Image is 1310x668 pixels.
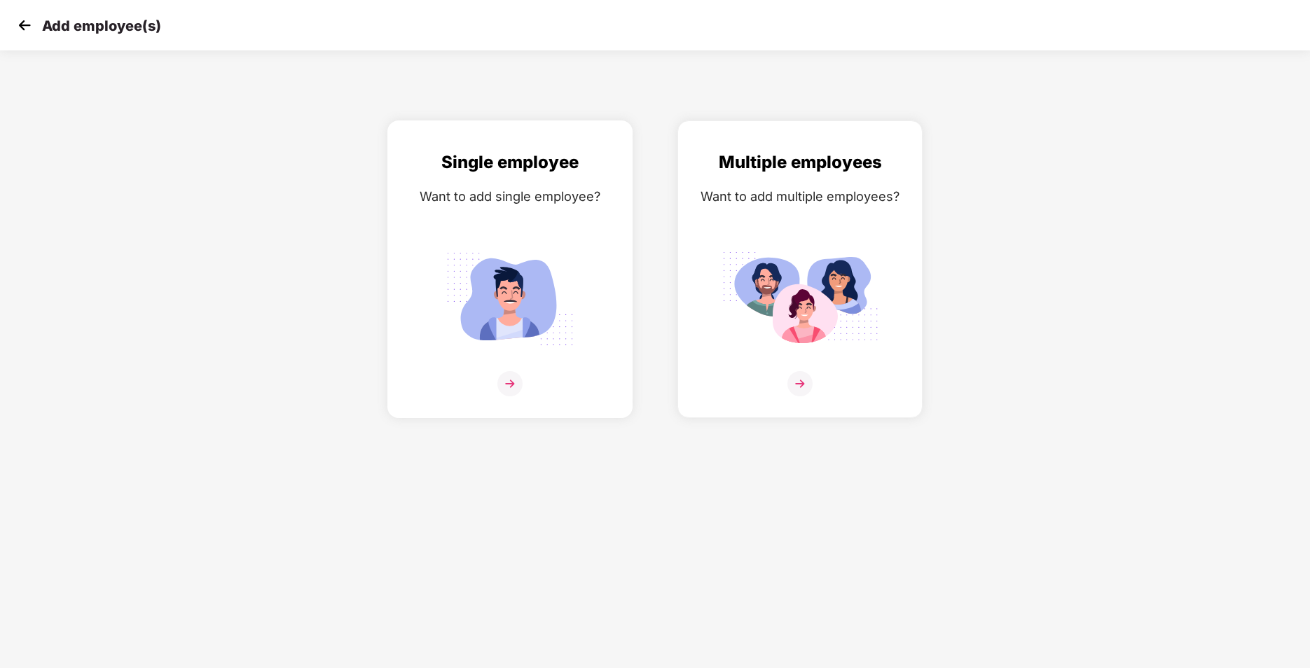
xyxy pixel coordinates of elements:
[42,18,161,34] p: Add employee(s)
[402,149,618,176] div: Single employee
[497,371,523,396] img: svg+xml;base64,PHN2ZyB4bWxucz0iaHR0cDovL3d3dy53My5vcmcvMjAwMC9zdmciIHdpZHRoPSIzNiIgaGVpZ2h0PSIzNi...
[692,186,908,207] div: Want to add multiple employees?
[432,244,588,354] img: svg+xml;base64,PHN2ZyB4bWxucz0iaHR0cDovL3d3dy53My5vcmcvMjAwMC9zdmciIGlkPSJTaW5nbGVfZW1wbG95ZWUiIH...
[722,244,878,354] img: svg+xml;base64,PHN2ZyB4bWxucz0iaHR0cDovL3d3dy53My5vcmcvMjAwMC9zdmciIGlkPSJNdWx0aXBsZV9lbXBsb3llZS...
[692,149,908,176] div: Multiple employees
[402,186,618,207] div: Want to add single employee?
[787,371,813,396] img: svg+xml;base64,PHN2ZyB4bWxucz0iaHR0cDovL3d3dy53My5vcmcvMjAwMC9zdmciIHdpZHRoPSIzNiIgaGVpZ2h0PSIzNi...
[14,15,35,36] img: svg+xml;base64,PHN2ZyB4bWxucz0iaHR0cDovL3d3dy53My5vcmcvMjAwMC9zdmciIHdpZHRoPSIzMCIgaGVpZ2h0PSIzMC...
